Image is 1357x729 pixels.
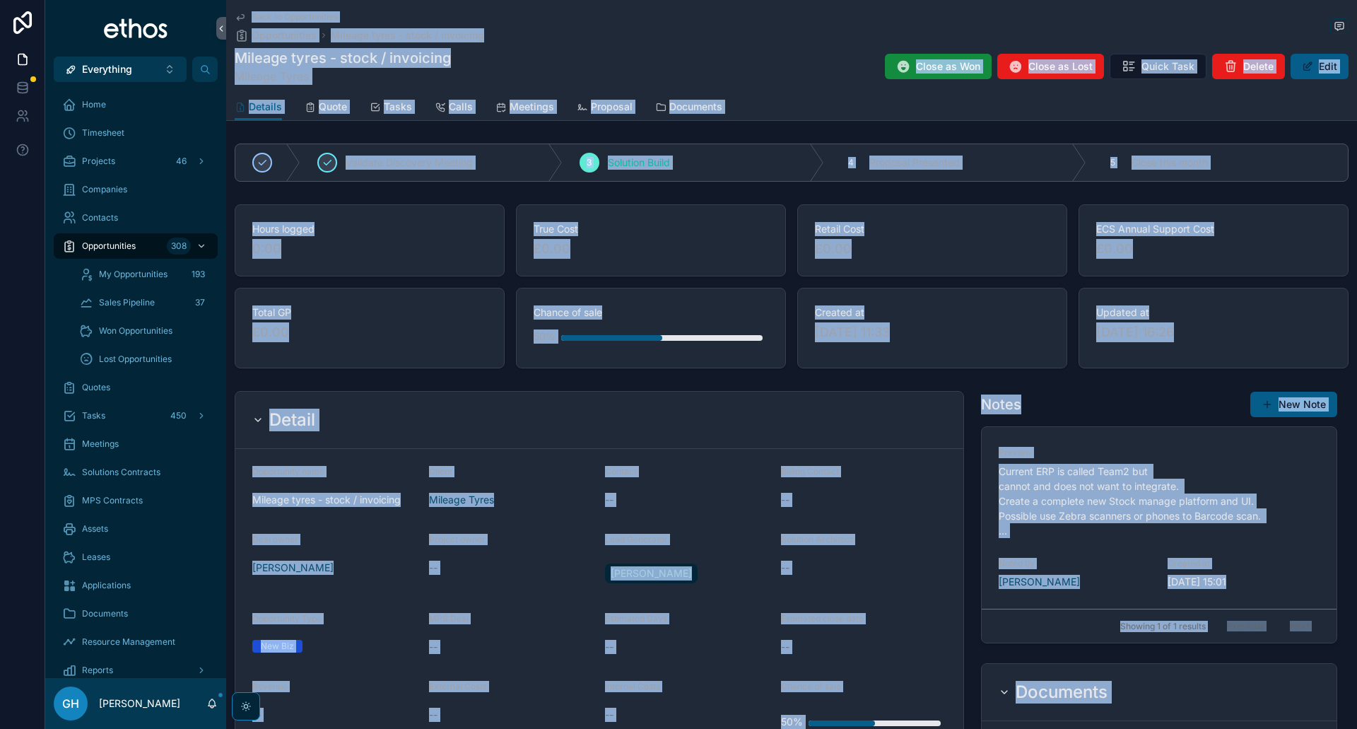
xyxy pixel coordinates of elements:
a: Back to Opportunities [235,11,338,23]
span: -- [429,640,437,654]
a: Sales Pipeline37 [71,290,218,315]
span: [PERSON_NAME] [611,566,692,581]
span: Mileage Tyres [235,68,451,85]
a: Mileage tyres - stock / invoicing [331,28,484,42]
span: -- [605,493,613,507]
span: Quotes [82,382,110,393]
span: Internal Costs [605,681,660,692]
span: -- [781,493,789,507]
a: Tasks450 [54,403,218,428]
div: 450 [166,407,191,424]
div: 193 [187,266,209,283]
span: Contact [605,466,637,477]
span: Retail Cost [815,222,1050,236]
span: Details [249,100,282,114]
a: Resource Management [54,629,218,655]
span: Delete [1243,59,1274,74]
div: 50% [534,322,556,351]
a: Solutions Contracts [54,460,218,485]
a: Reports [54,658,218,683]
a: Meetings [54,431,218,457]
span: Back to Opportunities [252,11,338,23]
a: Tasks [370,94,412,122]
span: £0.00 [252,322,487,342]
span: Quick Task [1141,59,1194,74]
a: Companies [54,177,218,202]
span: Meetings [510,100,554,114]
span: Created at [815,305,1050,320]
span: Noted by [999,558,1151,569]
span: Mileage Tyres [429,493,494,507]
a: PreviewCurrent ERP is called Team2 but cannot and does not want to integrate. Create a complete n... [982,427,1337,609]
span: Revenue [252,681,288,692]
span: [DATE] 11:33 [815,322,1050,342]
span: [DATE] 16:26 [1096,322,1331,342]
button: Delete [1212,54,1285,79]
span: Client [429,466,452,477]
span: Chance of sale [781,681,841,692]
span: Chance of sale [534,305,768,320]
span: Showing 1 of 1 results [1120,621,1206,632]
span: Billing Contact [781,466,839,477]
a: Timesheet [54,120,218,146]
button: Select Button [54,57,187,82]
span: -- [429,708,437,722]
span: Deal owner [252,534,298,544]
a: Documents [54,601,218,626]
span: ECS Annual Support Cost [1096,222,1331,236]
span: Timesheet [82,127,124,139]
span: £0.00 [1096,239,1331,259]
span: Everything [82,62,132,76]
span: Project owner [429,534,486,544]
a: Contacts [54,205,218,231]
h2: Detail [269,409,315,431]
span: Documents [669,100,722,114]
span: Validate Discovery Meeting [346,156,473,170]
div: 37 [191,294,209,311]
a: [PERSON_NAME] [252,561,334,575]
span: Close as Lost [1028,59,1093,74]
span: Companies [82,184,127,195]
span: Projects [82,156,115,167]
span: Contacts [82,212,118,223]
a: My Opportunities193 [71,262,218,287]
a: Leases [54,544,218,570]
span: Tasks [384,100,412,114]
a: Won Opportunities [71,318,218,344]
span: Hours logged [252,222,487,236]
span: Solution Architect [781,534,853,544]
span: GH [62,695,79,712]
a: Projects46 [54,148,218,174]
a: Calls [435,94,473,122]
a: [PERSON_NAME] [999,575,1080,589]
span: Documents [82,608,128,619]
div: scrollable content [45,82,226,678]
img: App logo [103,17,169,40]
span: 0:00 [252,239,487,259]
a: Assets [54,516,218,542]
span: Reports [82,665,113,676]
span: Won Opportunities [99,325,172,337]
span: -- [781,640,789,654]
span: Tasks [82,410,105,421]
span: 5 [1110,157,1115,168]
button: New Note [1250,392,1337,417]
span: Total GP [252,305,487,320]
span: Opportunity Type [252,613,322,624]
span: Lead Generator [605,534,668,544]
a: Applications [54,573,218,598]
span: Opportunities [82,240,136,252]
span: Solution Build [608,156,670,170]
h1: Mileage tyres - stock / invoicing [235,48,451,68]
span: -- [605,640,613,654]
a: MPS Contracts [54,488,218,513]
span: 3 [587,157,592,168]
a: Documents [655,94,722,122]
a: Home [54,92,218,117]
span: External Costs [429,681,487,692]
span: Sales Pipeline [99,297,155,308]
span: [DATE] 15:01 [1168,575,1320,589]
